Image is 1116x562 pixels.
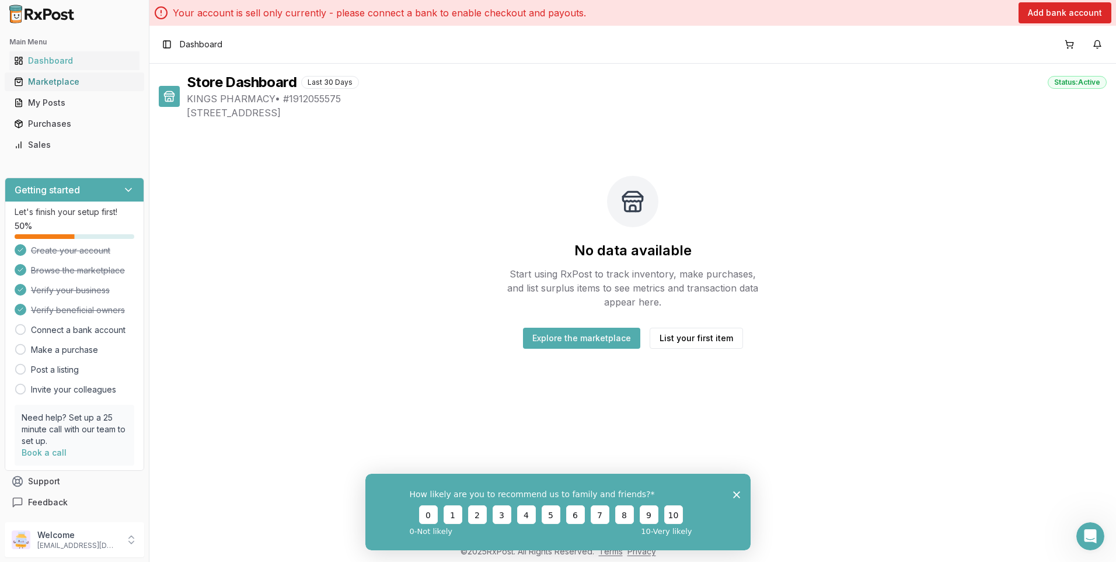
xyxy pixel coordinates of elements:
button: Support [5,471,144,492]
iframe: Survey from RxPost [365,474,751,550]
h3: Getting started [15,183,80,197]
nav: breadcrumb [180,39,222,50]
h2: No data available [574,241,692,260]
a: Dashboard [9,50,139,71]
button: Marketplace [5,72,144,91]
span: Feedback [28,497,68,508]
button: Dashboard [5,51,144,70]
span: [STREET_ADDRESS] [187,106,1107,120]
a: Sales [9,134,139,155]
a: Invite your colleagues [31,384,116,396]
img: RxPost Logo [5,5,79,23]
h2: Main Menu [9,37,139,47]
button: My Posts [5,93,144,112]
a: Post a listing [31,364,79,376]
a: Terms [599,546,623,556]
h1: Store Dashboard [187,73,297,92]
p: Start using RxPost to track inventory, make purchases, and list surplus items to see metrics and ... [502,267,763,309]
a: Marketplace [9,71,139,92]
span: Verify your business [31,285,110,296]
div: Last 30 Days [301,76,359,89]
p: Let's finish your setup first! [15,206,134,218]
span: Verify beneficial owners [31,304,125,316]
a: Book a call [22,447,67,457]
a: Connect a bank account [31,324,125,336]
div: Purchases [14,118,135,130]
span: Create your account [31,245,110,256]
span: 50 % [15,220,32,232]
span: Dashboard [180,39,222,50]
button: List your first item [650,328,743,349]
div: Sales [14,139,135,151]
a: My Posts [9,92,139,113]
div: Dashboard [14,55,135,67]
button: Add bank account [1019,2,1111,23]
a: Purchases [9,113,139,134]
button: Explore the marketplace [523,328,640,349]
div: Status: Active [1048,76,1107,89]
p: Your account is sell only currently - please connect a bank to enable checkout and payouts. [173,6,586,20]
div: Marketplace [14,76,135,88]
img: User avatar [12,530,30,549]
span: Browse the marketplace [31,265,125,276]
a: Privacy [627,546,656,556]
span: KINGS PHARMACY • # 1912055575 [187,92,1107,106]
button: Purchases [5,115,144,133]
a: Make a purchase [31,344,98,356]
p: Need help? Set up a 25 minute call with our team to set up. [22,412,127,447]
p: [EMAIL_ADDRESS][DOMAIN_NAME] [37,541,118,550]
div: My Posts [14,97,135,109]
button: Feedback [5,492,144,513]
iframe: Intercom live chat [1076,522,1104,550]
button: Sales [5,136,144,154]
p: Welcome [37,529,118,541]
